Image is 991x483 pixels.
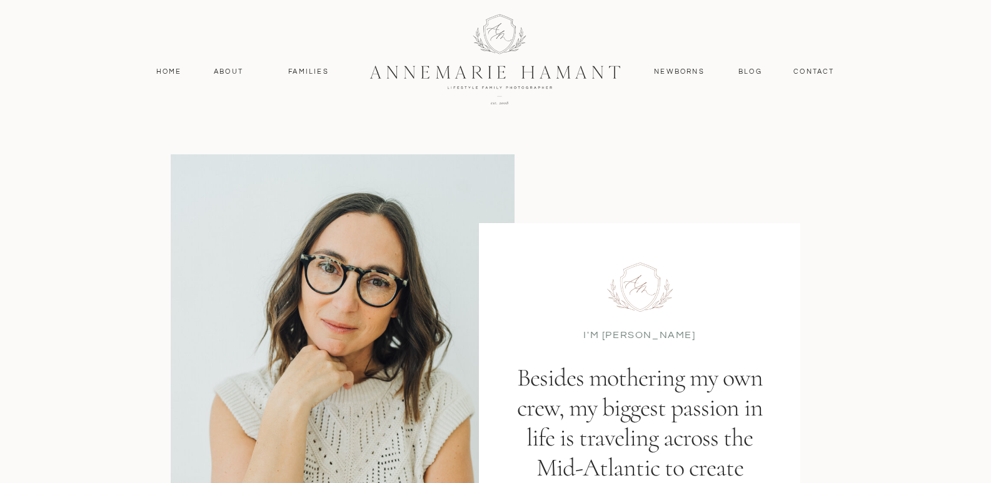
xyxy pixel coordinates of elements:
a: Newborns [650,66,710,77]
a: Families [281,66,337,77]
a: About [211,66,247,77]
a: Blog [736,66,765,77]
p: I'M [PERSON_NAME] [583,328,697,341]
a: Home [151,66,188,77]
a: contact [787,66,842,77]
